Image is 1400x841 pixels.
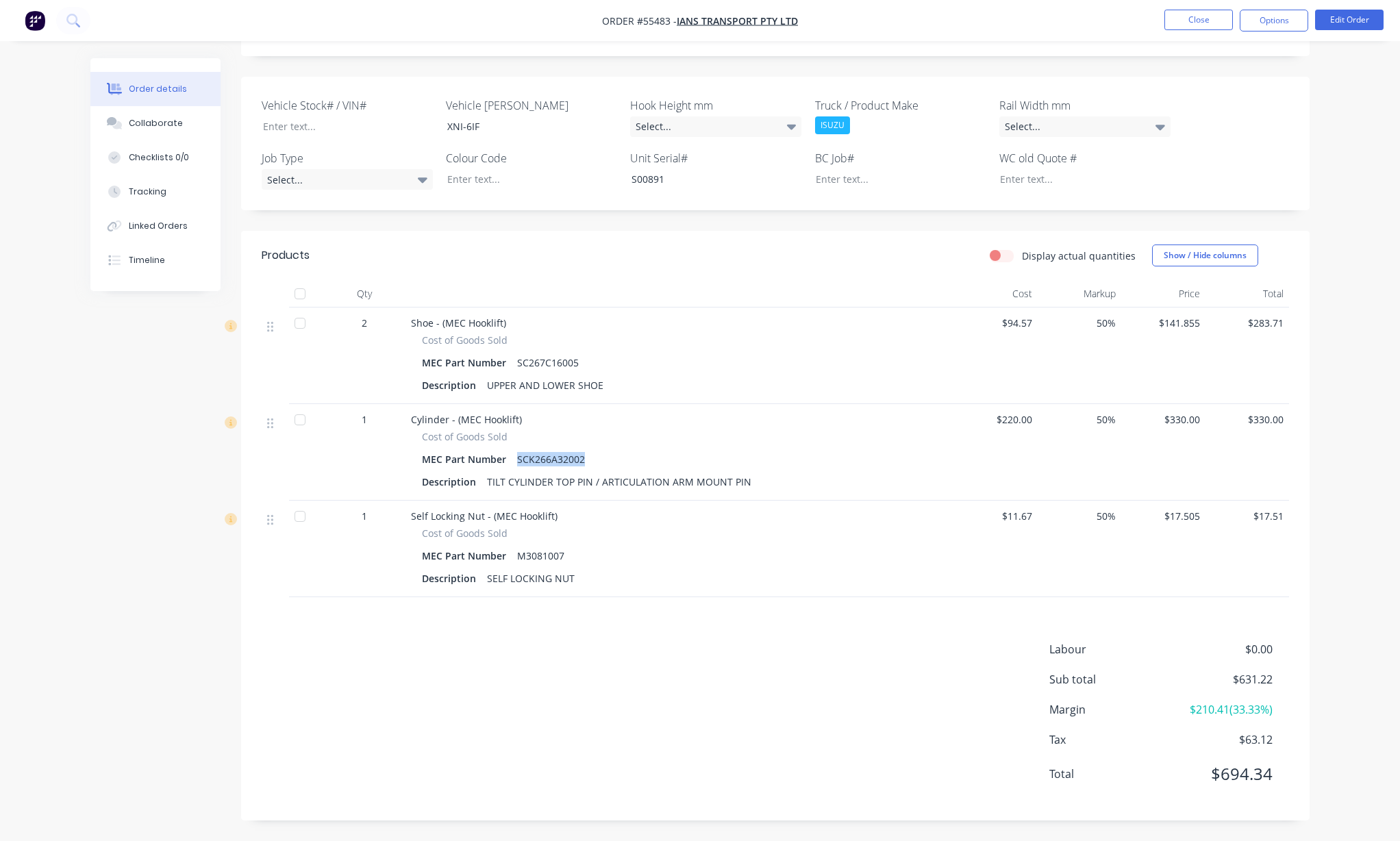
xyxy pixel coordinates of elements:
[959,412,1032,427] span: $220.00
[815,150,986,166] label: BC Job#
[1043,412,1116,427] span: 50%
[1171,731,1273,748] span: $63.12
[90,175,221,209] button: Tracking
[362,316,367,330] span: 2
[1121,280,1205,307] div: Price
[25,10,45,31] img: Factory
[1171,701,1273,718] span: $210.41 ( 33.33 %)
[1049,671,1171,688] span: Sub total
[411,413,522,426] span: Cylinder - (MEC Hooklift)
[815,97,986,114] label: Truck / Product Make
[1171,671,1273,688] span: $631.22
[362,509,367,523] span: 1
[129,186,166,198] div: Tracking
[1038,280,1122,307] div: Markup
[630,97,801,114] label: Hook Height mm
[482,472,757,492] div: TILT CYLINDER TOP PIN / ARTICULATION ARM MOUNT PIN
[1127,412,1200,427] span: $330.00
[1171,762,1273,786] span: $694.34
[1049,766,1171,782] span: Total
[482,375,609,395] div: UPPER AND LOWER SHOE
[999,150,1171,166] label: WC old Quote #
[999,97,1171,114] label: Rail Width mm
[129,117,183,129] div: Collaborate
[1043,316,1116,330] span: 50%
[1049,731,1171,748] span: Tax
[436,116,608,136] div: XNI-6IF
[630,116,801,137] div: Select...
[1127,316,1200,330] span: $141.855
[512,449,590,469] div: SCK266A32002
[602,14,677,27] span: Order #55483 -
[262,150,433,166] label: Job Type
[630,150,801,166] label: Unit Serial#
[129,151,189,164] div: Checklists 0/0
[1211,316,1284,330] span: $283.71
[422,472,482,492] div: Description
[422,449,512,469] div: MEC Part Number
[1211,509,1284,523] span: $17.51
[1049,641,1171,657] span: Labour
[1049,701,1171,718] span: Margin
[90,209,221,243] button: Linked Orders
[422,333,508,347] span: Cost of Goods Sold
[1043,509,1116,523] span: 50%
[1315,10,1384,30] button: Edit Order
[129,220,188,232] div: Linked Orders
[422,353,512,373] div: MEC Part Number
[953,280,1038,307] div: Cost
[1127,509,1200,523] span: $17.505
[422,526,508,540] span: Cost of Goods Sold
[1240,10,1308,32] button: Options
[422,375,482,395] div: Description
[512,546,570,566] div: M3081007
[482,568,580,588] div: SELF LOCKING NUT
[129,83,187,95] div: Order details
[90,106,221,140] button: Collaborate
[411,510,558,523] span: Self Locking Nut - (MEC Hooklift)
[446,97,617,114] label: Vehicle [PERSON_NAME]
[90,243,221,277] button: Timeline
[512,353,584,373] div: SC267C16005
[411,316,506,329] span: Shoe - (MEC Hooklift)
[262,97,433,114] label: Vehicle Stock# / VIN#
[621,169,792,189] div: S00891
[422,429,508,444] span: Cost of Goods Sold
[90,72,221,106] button: Order details
[422,568,482,588] div: Description
[446,150,617,166] label: Colour Code
[1171,641,1273,657] span: $0.00
[1164,10,1233,30] button: Close
[422,546,512,566] div: MEC Part Number
[1211,412,1284,427] span: $330.00
[362,412,367,427] span: 1
[959,509,1032,523] span: $11.67
[959,316,1032,330] span: $94.57
[1152,244,1258,266] button: Show / Hide columns
[999,116,1171,137] div: Select...
[129,254,165,266] div: Timeline
[677,14,798,27] a: Ians Transport Pty Ltd
[1022,249,1136,263] label: Display actual quantities
[323,280,405,307] div: Qty
[90,140,221,175] button: Checklists 0/0
[1205,280,1290,307] div: Total
[262,169,433,190] div: Select...
[815,116,850,134] div: ISUZU
[262,247,310,264] div: Products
